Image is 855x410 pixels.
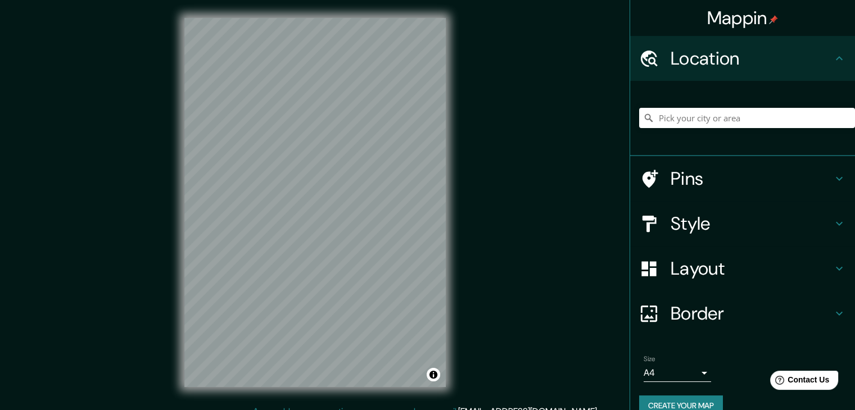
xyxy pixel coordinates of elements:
input: Pick your city or area [639,108,855,128]
canvas: Map [184,18,446,387]
div: Border [630,291,855,336]
label: Size [644,354,655,364]
h4: Layout [671,257,833,280]
button: Toggle attribution [427,368,440,381]
div: Layout [630,246,855,291]
h4: Location [671,47,833,70]
h4: Mappin [707,7,779,29]
div: A4 [644,364,711,382]
h4: Style [671,212,833,235]
iframe: Help widget launcher [755,366,843,398]
div: Pins [630,156,855,201]
img: pin-icon.png [769,15,778,24]
h4: Pins [671,167,833,190]
div: Style [630,201,855,246]
h4: Border [671,302,833,325]
div: Location [630,36,855,81]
